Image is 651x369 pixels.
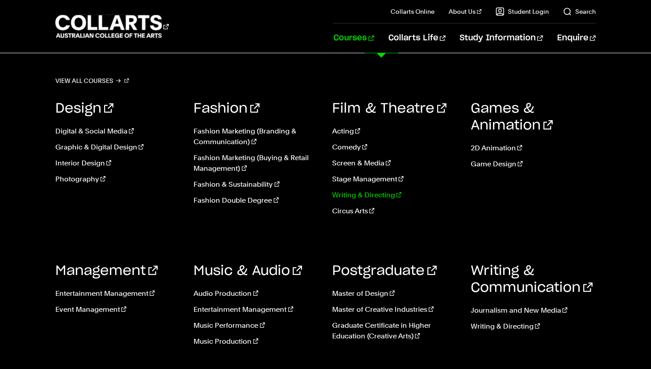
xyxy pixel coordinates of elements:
[332,288,457,299] a: Master of Design
[332,304,457,315] a: Master of Creative Industries
[55,174,181,184] a: Photography
[55,304,181,315] a: Event Management
[194,195,319,206] a: Fashion Double Degree
[332,264,437,278] a: Postgraduate
[194,102,260,115] a: Fashion
[332,320,457,342] a: Graduate Certificate in Higher Education (Creative Arts)
[55,102,113,115] a: Design
[557,24,596,53] a: Enquire
[471,321,596,332] a: Writing & Directing
[194,304,319,315] a: Entertainment Management
[194,126,319,147] a: Fashion Marketing (Branding & Communication)
[471,143,596,153] a: 2D Animation
[332,142,457,153] a: Comedy
[194,179,319,190] a: Fashion & Sustainability
[563,7,596,16] a: Search
[194,320,319,331] a: Music Performance
[471,264,593,294] a: Writing & Communication
[194,264,302,278] a: Music & Audio
[332,206,457,216] a: Circus Arts
[194,288,319,299] a: Audio Production
[449,7,481,16] a: About Us
[55,14,169,39] div: Go to homepage
[194,336,319,347] a: Music Production
[391,7,434,16] a: Collarts Online
[55,158,181,169] a: Interior Design
[55,264,158,278] a: Management
[55,142,181,153] a: Graphic & Digital Design
[332,174,457,184] a: Stage Management
[333,24,374,53] a: Courses
[55,75,129,87] a: View all courses
[55,288,181,299] a: Entertainment Management
[332,190,457,200] a: Writing & Directing
[471,159,596,169] a: Game Design
[194,153,319,174] a: Fashion Marketing (Buying & Retail Management)
[332,126,457,137] a: Acting
[460,24,543,53] a: Study Information
[332,102,446,115] a: Film & Theatre
[388,24,446,53] a: Collarts Life
[496,7,549,16] a: Student Login
[55,126,181,137] a: Digital & Social Media
[471,305,596,316] a: Journalism and New Media
[332,158,457,169] a: Screen & Media
[471,102,553,132] a: Games & Animation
